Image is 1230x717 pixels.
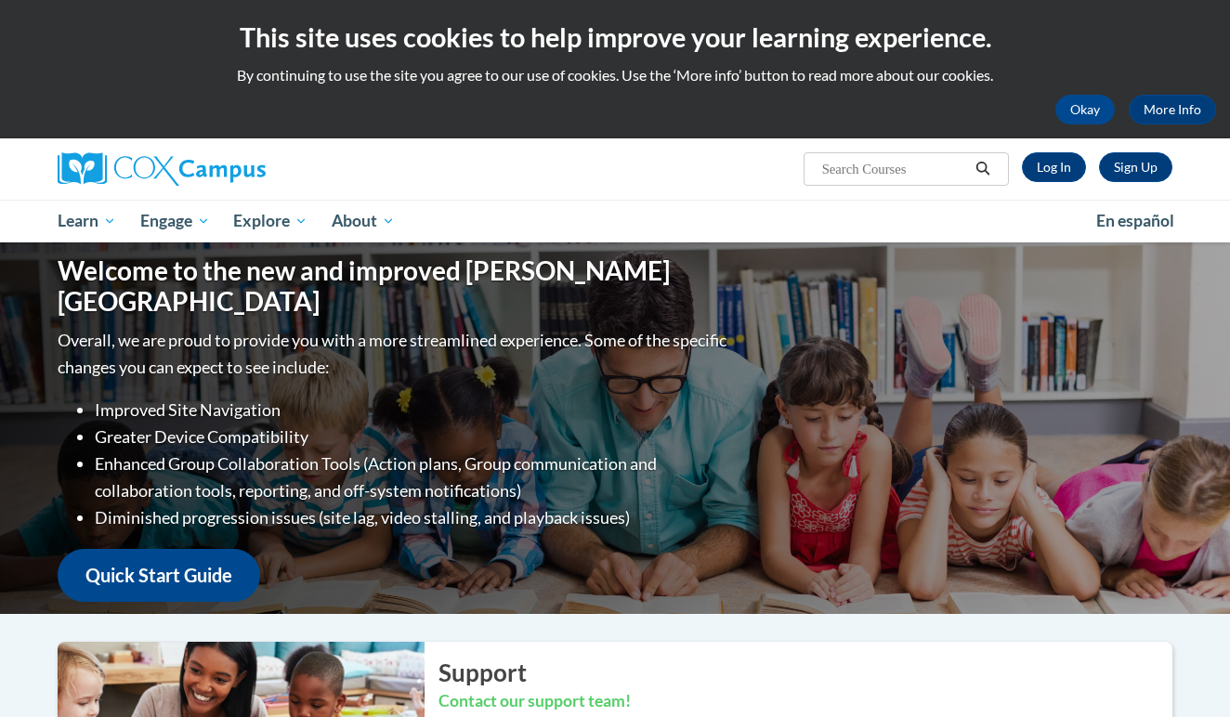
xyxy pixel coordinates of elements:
[58,549,260,602] a: Quick Start Guide
[14,19,1216,56] h2: This site uses cookies to help improve your learning experience.
[58,255,731,318] h1: Welcome to the new and improved [PERSON_NAME][GEOGRAPHIC_DATA]
[820,158,969,180] input: Search Courses
[969,158,997,180] button: Search
[1129,95,1216,124] a: More Info
[1022,152,1086,182] a: Log In
[438,656,1172,689] h2: Support
[233,210,307,232] span: Explore
[140,210,210,232] span: Engage
[320,200,407,242] a: About
[58,327,731,381] p: Overall, we are proud to provide you with a more streamlined experience. Some of the specific cha...
[95,397,731,424] li: Improved Site Navigation
[14,65,1216,85] p: By continuing to use the site you agree to our use of cookies. Use the ‘More info’ button to read...
[30,200,1200,242] div: Main menu
[128,200,222,242] a: Engage
[221,200,320,242] a: Explore
[95,424,731,450] li: Greater Device Compatibility
[46,200,128,242] a: Learn
[95,450,731,504] li: Enhanced Group Collaboration Tools (Action plans, Group communication and collaboration tools, re...
[1084,202,1186,241] a: En español
[95,504,731,531] li: Diminished progression issues (site lag, video stalling, and playback issues)
[58,152,266,186] img: Cox Campus
[1099,152,1172,182] a: Register
[438,690,1172,713] h3: Contact our support team!
[58,210,116,232] span: Learn
[332,210,395,232] span: About
[58,152,411,186] a: Cox Campus
[1096,211,1174,230] span: En español
[1055,95,1115,124] button: Okay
